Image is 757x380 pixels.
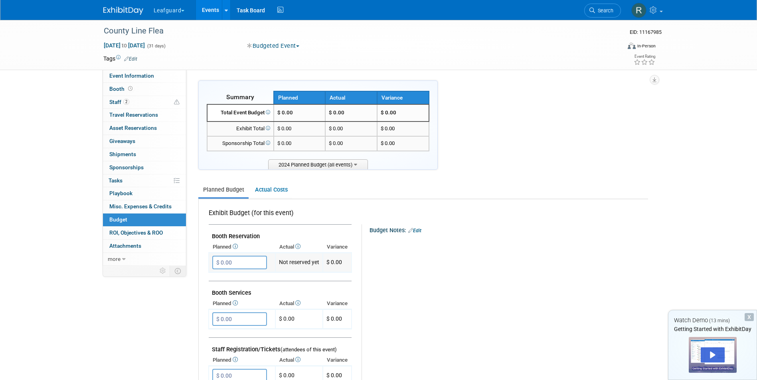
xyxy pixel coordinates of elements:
span: Staff [109,99,129,105]
div: Exhibit Total [211,125,270,133]
span: more [108,256,121,262]
td: $ 0.00 [275,309,323,329]
span: Tasks [109,177,123,184]
th: Planned [274,91,326,104]
td: Toggle Event Tabs [170,266,186,276]
img: Robert Howard [631,3,646,18]
th: Planned [209,298,275,309]
span: Attachments [109,243,141,249]
span: Playbook [109,190,132,196]
span: Travel Reservations [109,112,158,118]
span: 2024 Planned Budget (all events) [268,159,368,169]
span: ROI, Objectives & ROO [109,229,163,236]
a: Attachments [103,240,186,253]
a: Asset Reservations [103,122,186,135]
a: Travel Reservations [103,109,186,121]
span: $ 0.00 [326,259,342,265]
span: $ 0.00 [277,140,291,146]
span: $ 0.00 [277,125,291,131]
th: Actual [325,91,377,104]
a: more [103,253,186,266]
td: Booth Services [209,281,352,298]
span: Potential Scheduling Conflict -- at least one attendee is tagged in another overlapping event. [174,99,180,106]
div: Total Event Budget [211,109,270,117]
td: Not reserved yet [275,253,323,272]
th: Planned [209,241,275,253]
th: Variance [323,298,352,309]
div: Getting Started with ExhibitDay [668,325,757,333]
span: Asset Reservations [109,125,157,131]
img: Format-Inperson.png [628,43,636,49]
span: Booth not reserved yet [126,86,134,92]
span: Sponsorships [109,164,144,170]
div: Sponsorship Total [211,140,270,147]
th: Variance [323,355,352,366]
a: Planned Budget [198,182,249,197]
button: Budgeted Event [244,42,302,50]
span: Event Information [109,72,154,79]
td: Tags [103,55,137,63]
th: Planned [209,355,275,366]
span: Giveaways [109,138,135,144]
span: $ 0.00 [326,372,342,378]
td: Personalize Event Tab Strip [156,266,170,276]
a: Tasks [103,174,186,187]
span: Summary [226,93,254,101]
span: $ 0.00 [326,315,342,322]
a: Staff2 [103,96,186,109]
a: Edit [124,56,137,62]
span: Search [595,8,613,14]
span: Misc. Expenses & Credits [109,203,172,210]
th: Actual [275,298,323,309]
span: to [121,42,128,49]
span: $ 0.00 [277,110,293,116]
div: In-Person [637,43,656,49]
span: (attendees of this event) [281,347,337,353]
div: Event Rating [634,55,655,59]
td: $ 0.00 [325,104,377,121]
div: Budget Notes: [370,224,647,235]
a: ROI, Objectives & ROO [103,227,186,239]
div: Dismiss [745,313,754,321]
span: Budget [109,216,127,223]
td: $ 0.00 [325,121,377,136]
a: Misc. Expenses & Credits [103,200,186,213]
th: Actual [275,241,323,253]
span: 2 [123,99,129,105]
td: Booth Reservation [209,225,352,242]
a: Search [584,4,621,18]
a: Shipments [103,148,186,161]
span: (13 mins) [709,318,730,323]
th: Variance [377,91,429,104]
a: Edit [408,228,421,233]
span: Event ID: 11167985 [630,29,662,35]
a: Giveaways [103,135,186,148]
span: $ 0.00 [381,125,395,131]
span: [DATE] [DATE] [103,42,145,49]
div: Watch Demo [668,316,757,325]
th: Variance [323,241,352,253]
td: $ 0.00 [325,136,377,151]
div: Exhibit Budget (for this event) [209,209,348,222]
div: Play [701,347,725,362]
a: Playbook [103,187,186,200]
a: Actual Costs [250,182,292,197]
td: Staff Registration/Tickets [209,338,352,355]
span: (31 days) [146,43,166,49]
span: $ 0.00 [381,110,396,116]
th: Actual [275,355,323,366]
span: Shipments [109,151,136,157]
a: Budget [103,214,186,226]
div: County Line Flea [101,24,609,38]
a: Booth [103,83,186,96]
div: Event Format [574,41,656,53]
span: $ 0.00 [381,140,395,146]
a: Sponsorships [103,161,186,174]
span: Booth [109,86,134,92]
a: Event Information [103,70,186,82]
img: ExhibitDay [103,7,143,15]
